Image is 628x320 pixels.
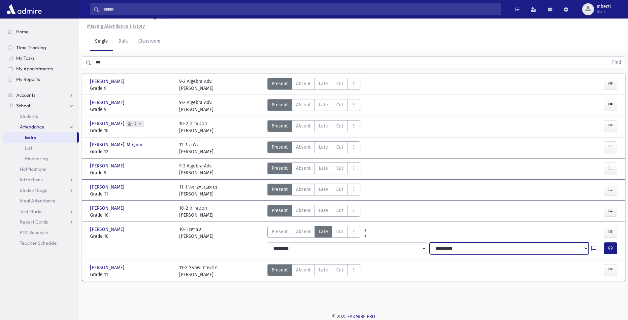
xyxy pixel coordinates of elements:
span: Late [319,267,328,273]
span: Grade 9 [90,106,173,113]
a: Single [90,32,113,51]
span: Absent [296,186,311,193]
a: List [3,143,79,153]
span: Cut [336,267,343,273]
span: Teacher Schedule [20,240,57,246]
span: 2 [133,122,138,126]
span: Present [272,228,288,235]
span: List [25,145,32,151]
span: Present [272,80,288,87]
div: AttTypes [267,184,360,197]
span: [PERSON_NAME] [90,226,126,233]
span: [PERSON_NAME] [90,120,126,127]
a: Missing Attendance History [84,23,145,29]
span: Absent [296,165,311,172]
a: Student Logs [3,185,79,196]
span: mherzl [597,4,611,9]
div: 11-1 מחשבת ישראל [PERSON_NAME] [179,184,217,197]
span: User [597,9,611,15]
span: Meal Attendance [20,198,55,204]
span: Present [272,186,288,193]
span: Home [16,29,29,35]
a: Test Marks [3,206,79,217]
div: 9-2 Algebra Adv. [PERSON_NAME] [179,99,214,113]
span: Present [272,101,288,108]
div: 10-2 הסטורי'ה [PERSON_NAME] [179,205,214,219]
span: Late [319,165,328,172]
a: Notifications [3,164,79,174]
a: Home [3,26,79,37]
a: My Reports [3,74,79,85]
a: Report Cards [3,217,79,227]
span: Present [272,123,288,129]
span: Late [319,186,328,193]
span: Cut [336,228,343,235]
a: PTC Schedule [3,227,79,238]
span: Absent [296,144,311,151]
div: 10-1 עברית [PERSON_NAME] [179,226,214,240]
a: School [3,100,79,111]
a: Accounts [3,90,79,100]
span: PTC Schedule [20,230,48,235]
div: 10-2 הסטורי'ה [PERSON_NAME] [179,120,214,134]
span: Cut [336,165,343,172]
div: AttTypes [267,78,360,92]
span: Students [20,113,38,119]
span: [PERSON_NAME] [90,78,126,85]
div: AttTypes [267,264,360,278]
u: Missing Attendance History [87,23,145,29]
a: My Tasks [3,53,79,63]
span: My Tasks [16,55,35,61]
input: Search [99,3,501,15]
span: [PERSON_NAME] [90,184,126,191]
img: AdmirePro [5,3,43,16]
span: [PERSON_NAME] [90,205,126,212]
span: Cut [336,144,343,151]
span: Entry [25,134,36,140]
button: Find [608,57,625,68]
span: Cut [336,123,343,129]
span: Absent [296,228,311,235]
div: AttTypes [267,162,360,176]
a: Bulk [113,32,133,51]
div: AttTypes [267,120,360,134]
div: AttTypes [267,99,360,113]
span: Late [319,101,328,108]
span: Student Logs [20,187,47,193]
span: Present [272,165,288,172]
span: [PERSON_NAME], Miryum [90,141,144,148]
span: Grade 12 [90,148,173,155]
a: Students [3,111,79,122]
div: 9-2 Algebra Adv. [PERSON_NAME] [179,78,214,92]
span: Grade 9 [90,85,173,92]
div: 9-2 Algebra Adv. [PERSON_NAME] [179,162,214,176]
span: Grade 10 [90,127,173,134]
span: Test Marks [20,208,42,214]
span: Cut [336,186,343,193]
div: 11-2 מחשבת ישראל [PERSON_NAME] [179,264,218,278]
span: Grade 9 [90,169,173,176]
span: Infractions [20,177,43,183]
span: Report Cards [20,219,48,225]
a: Classroom [133,32,166,51]
span: Present [272,267,288,273]
a: Time Tracking [3,42,79,53]
a: Teacher Schedule [3,238,79,248]
a: Meal Attendance [3,196,79,206]
div: AttTypes [267,226,360,240]
a: Attendance [3,122,79,132]
span: Grade 11 [90,191,173,197]
span: Cut [336,101,343,108]
span: Absent [296,101,311,108]
a: My Appointments [3,63,79,74]
span: Accounts [16,92,35,98]
span: Late [319,207,328,214]
span: Late [319,144,328,151]
div: AttTypes [267,141,360,155]
span: Present [272,144,288,151]
span: Grade 10 [90,233,173,240]
span: Late [319,123,328,129]
span: Attendance [20,124,44,130]
div: © 2025 - [90,313,617,320]
span: Late [319,80,328,87]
